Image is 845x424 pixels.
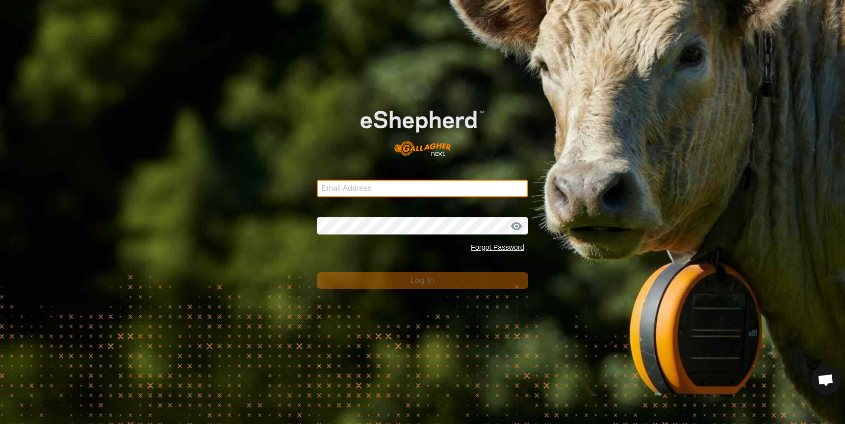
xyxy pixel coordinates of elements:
img: E-shepherd Logo [338,93,507,165]
a: Forgot Password [471,243,524,251]
span: Log In [410,276,435,284]
button: Log In [317,272,528,289]
input: Email Address [317,180,528,197]
div: Open chat [811,365,841,395]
